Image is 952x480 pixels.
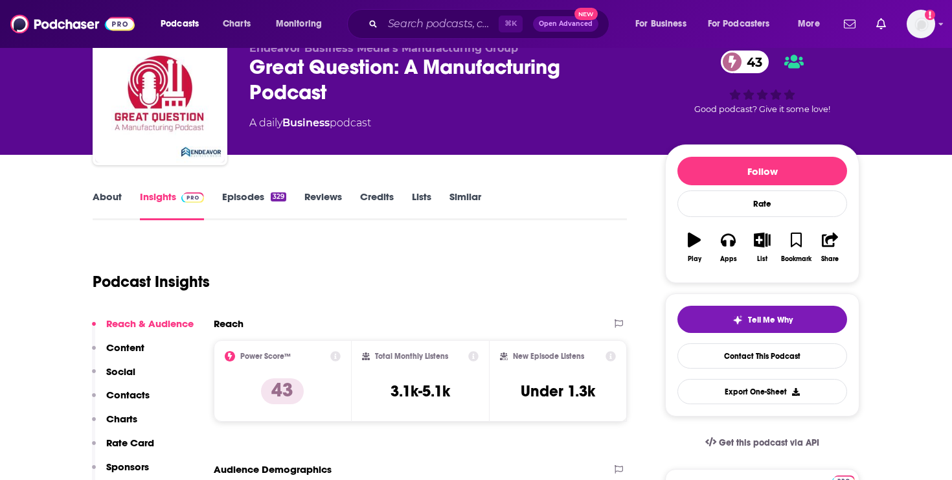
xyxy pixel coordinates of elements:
[757,255,767,263] div: List
[574,8,598,20] span: New
[106,437,154,449] p: Rate Card
[839,13,861,35] a: Show notifications dropdown
[821,255,839,263] div: Share
[267,14,339,34] button: open menu
[907,10,935,38] span: Logged in as systemsteam
[181,192,204,203] img: Podchaser Pro
[161,15,199,33] span: Podcasts
[677,157,847,185] button: Follow
[677,224,711,271] button: Play
[711,224,745,271] button: Apps
[214,317,244,330] h2: Reach
[798,15,820,33] span: More
[249,115,371,131] div: A daily podcast
[626,14,703,34] button: open menu
[249,42,518,54] span: Endeavor Business Media’s Manufacturing Group
[93,190,122,220] a: About
[521,382,595,401] h3: Under 1.3k
[214,463,332,475] h2: Audience Demographics
[106,389,150,401] p: Contacts
[106,365,135,378] p: Social
[533,16,598,32] button: Open AdvancedNew
[261,378,304,404] p: 43
[222,190,286,220] a: Episodes329
[907,10,935,38] img: User Profile
[732,315,743,325] img: tell me why sparkle
[677,306,847,333] button: tell me why sparkleTell Me Why
[214,14,258,34] a: Charts
[745,224,779,271] button: List
[106,413,137,425] p: Charts
[449,190,481,220] a: Similar
[665,42,859,122] div: 43Good podcast? Give it some love!
[391,382,450,401] h3: 3.1k-5.1k
[92,437,154,461] button: Rate Card
[907,10,935,38] button: Show profile menu
[412,190,431,220] a: Lists
[699,14,789,34] button: open menu
[92,341,144,365] button: Content
[677,343,847,369] a: Contact This Podcast
[719,437,819,448] span: Get this podcast via API
[925,10,935,20] svg: Add a profile image
[92,389,150,413] button: Contacts
[106,317,194,330] p: Reach & Audience
[304,190,342,220] a: Reviews
[106,461,149,473] p: Sponsors
[282,117,330,129] a: Business
[694,104,830,114] span: Good podcast? Give it some love!
[539,21,593,27] span: Open Advanced
[92,365,135,389] button: Social
[223,15,251,33] span: Charts
[106,341,144,354] p: Content
[781,255,811,263] div: Bookmark
[93,272,210,291] h1: Podcast Insights
[10,12,135,36] img: Podchaser - Follow, Share and Rate Podcasts
[635,15,686,33] span: For Business
[375,352,448,361] h2: Total Monthly Listens
[359,9,622,39] div: Search podcasts, credits, & more...
[720,255,737,263] div: Apps
[748,315,793,325] span: Tell Me Why
[140,190,204,220] a: InsightsPodchaser Pro
[499,16,523,32] span: ⌘ K
[383,14,499,34] input: Search podcasts, credits, & more...
[152,14,216,34] button: open menu
[95,33,225,163] img: Great Question: A Manufacturing Podcast
[360,190,394,220] a: Credits
[677,190,847,217] div: Rate
[92,413,137,437] button: Charts
[677,379,847,404] button: Export One-Sheet
[789,14,836,34] button: open menu
[688,255,701,263] div: Play
[721,51,769,73] a: 43
[813,224,847,271] button: Share
[871,13,891,35] a: Show notifications dropdown
[708,15,770,33] span: For Podcasters
[734,51,769,73] span: 43
[92,317,194,341] button: Reach & Audience
[695,427,830,459] a: Get this podcast via API
[240,352,291,361] h2: Power Score™
[779,224,813,271] button: Bookmark
[271,192,286,201] div: 329
[276,15,322,33] span: Monitoring
[513,352,584,361] h2: New Episode Listens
